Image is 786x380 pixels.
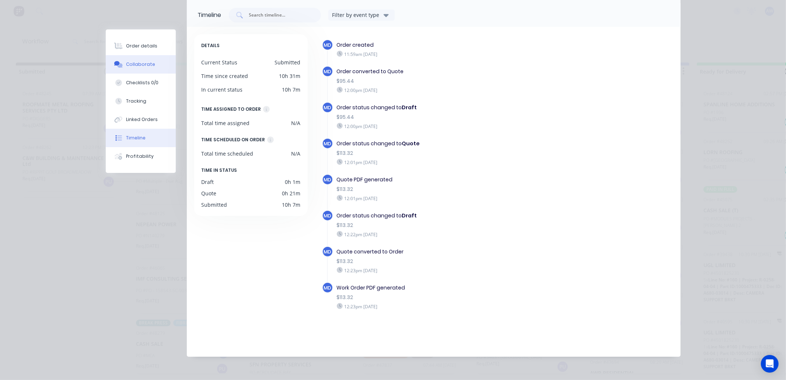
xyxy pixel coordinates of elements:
div: Submitted [202,201,227,209]
div: Current Status [202,58,238,66]
div: Quote PDF generated [337,176,553,184]
div: Checklists 0/0 [126,79,158,86]
div: Linked Orders [126,116,158,123]
div: Timeline [126,135,146,141]
button: Checklists 0/0 [106,74,176,92]
span: MD [324,140,331,147]
div: Filter by event type [332,11,382,19]
input: Search timeline... [248,11,310,19]
div: In current status [202,86,243,93]
span: MD [324,284,331,291]
div: Total time scheduled [202,150,254,157]
b: Quote [402,140,420,147]
div: Time since created [202,72,248,80]
div: N/A [291,119,300,127]
div: 12:23pm [DATE] [337,267,553,274]
div: Order status changed to [337,212,553,220]
span: DETAILS [202,42,220,50]
b: Draft [402,104,417,111]
div: Order details [126,43,157,49]
div: 12:23pm [DATE] [337,303,553,310]
div: Tracking [126,98,146,104]
div: Timeline [198,11,221,19]
div: Collaborate [126,61,155,68]
div: Quote converted to Order [337,248,553,256]
div: $95.44 [337,77,553,85]
div: $113.32 [337,149,553,157]
div: $113.32 [337,221,553,229]
button: Linked Orders [106,110,176,129]
div: 0h 21m [282,189,300,197]
div: $113.32 [337,294,553,301]
button: Collaborate [106,55,176,74]
div: 12:22pm [DATE] [337,231,553,238]
div: $113.32 [337,258,553,265]
button: Profitability [106,147,176,166]
div: 10h 31m [279,72,300,80]
span: MD [324,42,331,49]
div: $113.32 [337,185,553,193]
div: Order status changed to [337,104,553,111]
span: MD [324,212,331,219]
div: Submitted [275,58,300,66]
div: N/A [291,150,300,157]
div: Quote [202,189,217,197]
div: Work Order PDF generated [337,284,553,292]
div: 0h 1m [285,178,300,186]
div: TIME ASSIGNED TO ORDER [202,105,261,113]
div: Profitability [126,153,154,160]
button: Order details [106,37,176,55]
div: 12:00pm [DATE] [337,87,553,93]
div: 12:01pm [DATE] [337,195,553,202]
span: TIME IN STATUS [202,166,237,174]
div: Order converted to Quote [337,68,553,75]
button: Timeline [106,129,176,147]
b: Draft [402,212,417,219]
div: 10h 7m [282,86,300,93]
div: $95.44 [337,113,553,121]
span: MD [324,104,331,111]
div: Open Intercom Messenger [761,355,779,373]
div: Total time assigned [202,119,250,127]
button: Tracking [106,92,176,110]
div: TIME SCHEDULED ON ORDER [202,136,265,144]
span: MD [324,68,331,75]
div: 12:00pm [DATE] [337,123,553,129]
button: Filter by event type [328,10,395,21]
div: Order status changed to [337,140,553,148]
div: 11:59am [DATE] [337,51,553,57]
div: 10h 7m [282,201,300,209]
div: Draft [202,178,214,186]
div: Order created [337,41,553,49]
div: 12:01pm [DATE] [337,159,553,166]
span: MD [324,176,331,183]
span: MD [324,248,331,255]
